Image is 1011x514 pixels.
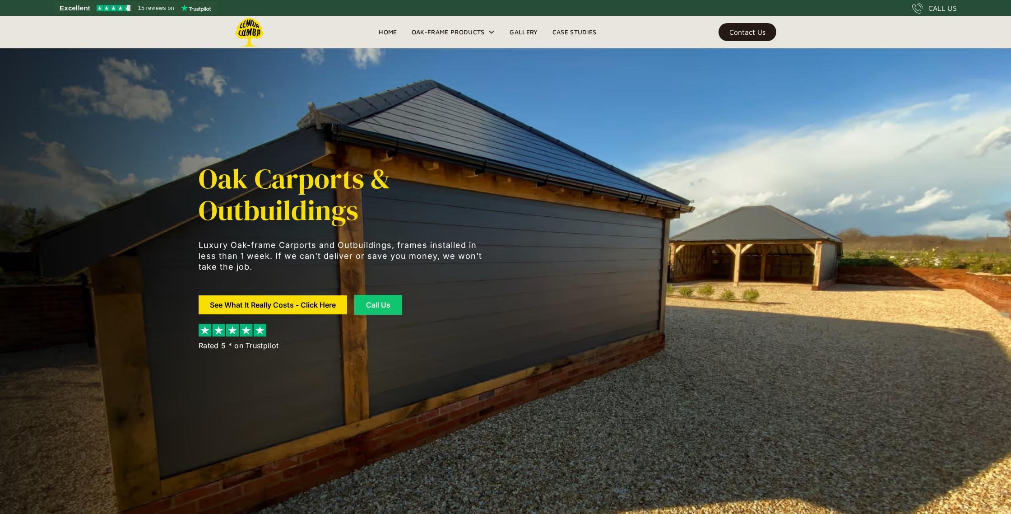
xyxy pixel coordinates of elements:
[138,3,174,14] span: 15 reviews on
[354,295,402,315] a: Call Us
[412,27,485,37] div: Oak-Frame Products
[199,163,487,226] h1: Oak Carports & Outbuildings
[545,25,604,39] a: Case Studies
[181,5,211,12] img: Trustpilot logo
[502,25,545,39] a: Gallery
[60,3,90,14] span: Excellent
[928,3,957,14] div: CALL US
[912,3,957,14] a: CALL US
[199,340,278,351] div: Rated 5 * on Trustpilot
[366,301,391,308] div: Call Us
[97,5,130,11] img: Trustpilot 4.5 stars
[199,295,347,314] a: See What It Really Costs - Click Here
[719,23,776,41] a: Contact Us
[199,240,487,272] p: Luxury Oak-frame Carports and Outbuildings, frames installed in less than 1 week. If we can't del...
[729,29,765,35] div: Contact Us
[404,16,503,48] div: Oak-Frame Products
[54,2,217,14] a: See Lemon Lumba reviews on Trustpilot
[371,25,404,39] a: Home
